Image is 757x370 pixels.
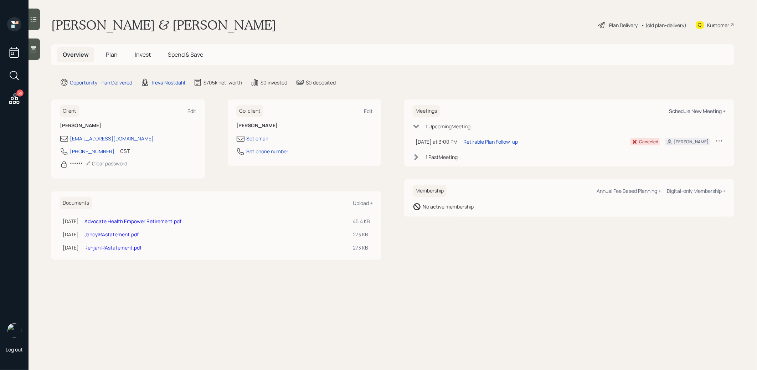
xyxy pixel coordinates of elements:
img: treva-nostdahl-headshot.png [7,323,21,338]
h6: Co-client [236,105,263,117]
div: Plan Delivery [609,21,638,29]
div: Clear password [86,160,127,167]
h6: [PERSON_NAME] [60,123,196,129]
div: 1 Past Meeting [426,153,458,161]
a: JancyIRAstatement.pdf [84,231,139,238]
div: Digital-only Membership + [667,187,726,194]
div: [DATE] [63,244,79,251]
a: Advocate Health Empower Retirement.pdf [84,218,181,225]
div: Kustomer [707,21,729,29]
div: [PHONE_NUMBER] [70,148,114,155]
h6: Client [60,105,79,117]
div: Annual Fee Based Planning + [597,187,661,194]
div: Retirable Plan Follow-up [463,138,518,145]
div: $0 deposited [306,79,336,86]
div: Treva Nostdahl [151,79,185,86]
div: • (old plan-delivery) [641,21,686,29]
div: Upload + [353,200,373,206]
div: 1 Upcoming Meeting [426,123,470,130]
div: 273 KB [353,231,370,238]
div: 273 KB [353,244,370,251]
div: Set phone number [246,148,288,155]
div: Edit [364,108,373,114]
a: RenjanIRAstatement.pdf [84,244,141,251]
div: 45.4 KB [353,217,370,225]
div: Schedule New Meeting + [669,108,726,114]
h6: Documents [60,197,92,209]
div: Log out [6,346,23,353]
div: [EMAIL_ADDRESS][DOMAIN_NAME] [70,135,154,142]
div: $0 invested [261,79,287,86]
span: Plan [106,51,118,58]
div: CST [120,147,130,155]
div: No active membership [423,203,474,210]
div: Set email [246,135,268,142]
h6: [PERSON_NAME] [236,123,373,129]
div: Canceled [639,139,658,145]
span: Invest [135,51,151,58]
div: Edit [187,108,196,114]
h6: Meetings [413,105,440,117]
h1: [PERSON_NAME] & [PERSON_NAME] [51,17,276,33]
div: [PERSON_NAME] [674,139,709,145]
div: [DATE] [63,231,79,238]
div: [DATE] [63,217,79,225]
span: Overview [63,51,89,58]
span: Spend & Save [168,51,203,58]
div: Opportunity · Plan Delivered [70,79,132,86]
div: $705k net-worth [204,79,242,86]
div: [DATE] at 3:00 PM [416,138,458,145]
h6: Membership [413,185,447,197]
div: 39 [16,89,24,97]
